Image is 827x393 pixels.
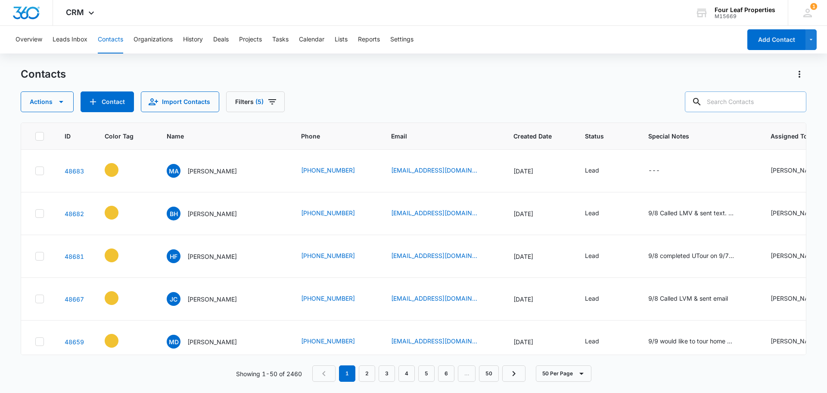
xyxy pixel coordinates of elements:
span: Name [167,132,268,141]
nav: Pagination [312,365,525,382]
div: Email - machiladews12@gmail.com - Select to Edit Field [391,336,493,347]
div: 9/8 completed UTour on 9/7 stated she would like to tour a 4 bedroom will be calling me back to r... [648,251,734,260]
div: [PERSON_NAME] [771,294,820,303]
a: Navigate to contact details page for Haleigh Furrh [65,253,84,260]
a: [PHONE_NUMBER] [301,294,355,303]
button: Settings [390,26,413,53]
div: Email - armstrongmarlee76@gmail.com - Select to Edit Field [391,166,493,176]
button: Filters [226,91,285,112]
a: Navigate to contact details page for Breniya Harkless [65,210,84,217]
div: Lead [585,336,599,346]
a: [PHONE_NUMBER] [301,251,355,260]
a: [EMAIL_ADDRESS][DOMAIN_NAME] [391,336,477,346]
button: Contacts [98,26,123,53]
button: Actions [793,67,806,81]
a: [EMAIL_ADDRESS][DOMAIN_NAME] [391,251,477,260]
div: Phone - (903) 362-5557 - Select to Edit Field [301,336,370,347]
a: [PHONE_NUMBER] [301,166,355,175]
div: - - Select to Edit Field [105,291,134,305]
p: Showing 1-50 of 2460 [236,369,302,378]
div: Email - jeraddee23@gmail.com - Select to Edit Field [391,294,493,304]
div: Lead [585,294,599,303]
div: Phone - (903) 658-1406 - Select to Edit Field [301,208,370,219]
a: Page 3 [379,365,395,382]
div: Status - Lead - Select to Edit Field [585,208,615,219]
div: Name - Haleigh Furrh - Select to Edit Field [167,249,252,263]
div: Special Notes - 9/8 Called LVM & sent email - Select to Edit Field [648,294,743,304]
p: [PERSON_NAME] [187,209,237,218]
span: Email [391,132,480,141]
span: MD [167,335,180,349]
button: Add Contact [747,29,805,50]
div: Name - Jerad Craine - Select to Edit Field [167,292,252,306]
span: Status [585,132,615,141]
div: [DATE] [513,252,564,261]
button: Reports [358,26,380,53]
div: Name - Marlee Armstrong - Select to Edit Field [167,164,252,178]
a: Page 5 [418,365,435,382]
span: Created Date [513,132,552,141]
div: Special Notes - 9/8 completed UTour on 9/7 stated she would like to tour a 4 bedroom will be call... [648,251,750,261]
div: Email - harklessbreniya02@gmail.com - Select to Edit Field [391,208,493,219]
div: [PERSON_NAME] [771,251,820,260]
div: - - Select to Edit Field [105,334,134,348]
div: - - Select to Edit Field [105,248,134,262]
div: Lead [585,251,599,260]
a: Navigate to contact details page for Jerad Craine [65,296,84,303]
div: Status - Lead - Select to Edit Field [585,251,615,261]
button: Deals [213,26,229,53]
button: Tasks [272,26,289,53]
div: Name - Machila Dews - Select to Edit Field [167,335,252,349]
button: Leads Inbox [53,26,87,53]
span: Special Notes [648,132,737,141]
a: Page 4 [398,365,415,382]
div: Special Notes - 9/8 Called LMV & sent text. ER - Select to Edit Field [648,208,750,219]
span: 1 [810,3,817,10]
a: Next Page [502,365,525,382]
a: [EMAIL_ADDRESS][DOMAIN_NAME] [391,294,477,303]
p: [PERSON_NAME] [187,252,237,261]
button: Overview [16,26,42,53]
button: Calendar [299,26,324,53]
input: Search Contacts [685,91,806,112]
a: [EMAIL_ADDRESS][DOMAIN_NAME] [391,208,477,217]
h1: Contacts [21,68,66,81]
div: --- [648,166,660,176]
span: MA [167,164,180,178]
a: Navigate to contact details page for Marlee Armstrong [65,167,84,175]
span: Color Tag [105,132,134,141]
div: 9/8 Called LVM & sent email [648,294,728,303]
button: Actions [21,91,74,112]
div: Phone - (903) 330-3432 - Select to Edit Field [301,251,370,261]
div: account id [715,13,775,19]
span: ID [65,132,72,141]
div: Status - Lead - Select to Edit Field [585,294,615,304]
a: Navigate to contact details page for Machila Dews [65,338,84,346]
div: [DATE] [513,209,564,218]
button: Projects [239,26,262,53]
p: [PERSON_NAME] [187,295,237,304]
div: [PERSON_NAME] [771,208,820,217]
div: Email - h.furrh0503@yahoo.com - Select to Edit Field [391,251,493,261]
div: Special Notes - - Select to Edit Field [648,166,675,176]
span: CRM [66,8,84,17]
div: - - Select to Edit Field [105,163,134,177]
a: Page 50 [479,365,499,382]
div: [DATE] [513,167,564,176]
a: [PHONE_NUMBER] [301,336,355,346]
span: BH [167,207,180,220]
div: Name - Breniya Harkless - Select to Edit Field [167,207,252,220]
div: [PERSON_NAME] [771,166,820,175]
a: Page 2 [359,365,375,382]
a: [PHONE_NUMBER] [301,208,355,217]
div: Phone - (903) 812-6098 - Select to Edit Field [301,294,370,304]
div: Lead [585,208,599,217]
div: Special Notes - 9/9 would like to tour home on her own will give her a call to follow up. ER 9/5 ... [648,336,750,347]
div: [PERSON_NAME] [771,336,820,346]
span: JC [167,292,180,306]
button: Lists [335,26,348,53]
button: Organizations [134,26,173,53]
span: (5) [255,99,264,105]
div: account name [715,6,775,13]
span: HF [167,249,180,263]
